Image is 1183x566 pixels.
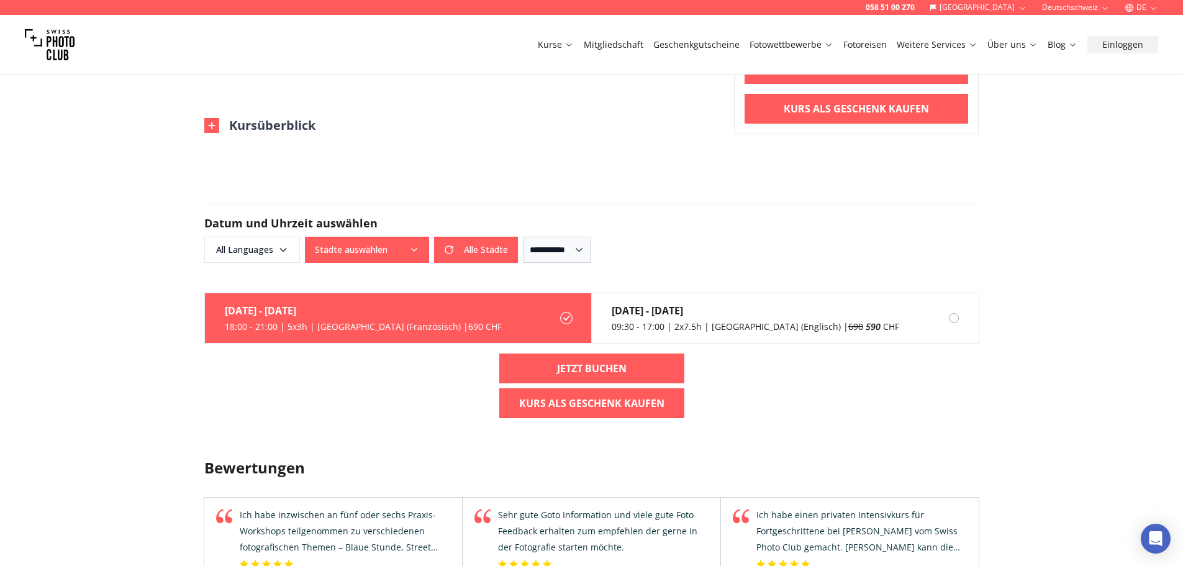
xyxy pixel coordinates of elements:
a: Weitere Services [897,39,977,51]
a: 058 51 00 270 [866,2,915,12]
a: Geschenkgutscheine [653,39,740,51]
button: Alle Städte [434,237,518,263]
div: 09:30 - 17:00 | 2x7.5h | [GEOGRAPHIC_DATA] (Englisch) | CHF [612,321,899,333]
a: Blog [1048,39,1077,51]
a: Kurse [538,39,574,51]
a: Jetzt buchen [499,354,684,383]
a: Fotoreisen [843,39,887,51]
div: [DATE] - [DATE] [225,303,502,318]
button: Blog [1043,36,1082,53]
span: 690 [848,321,863,332]
h2: Datum und Uhrzeit auswählen [204,214,979,232]
img: Outline Close [204,118,219,133]
button: Fotowettbewerbe [745,36,838,53]
button: Kursüberblick [204,117,315,134]
h3: Bewertungen [204,458,979,478]
span: All Languages [206,239,298,261]
button: Weitere Services [892,36,982,53]
em: 590 [866,321,881,332]
a: Mitgliedschaft [584,39,643,51]
button: Einloggen [1087,36,1158,53]
a: Fotowettbewerbe [750,39,833,51]
a: Über uns [987,39,1038,51]
b: Kurs als Geschenk kaufen [784,101,929,116]
button: Über uns [982,36,1043,53]
div: [DATE] - [DATE] [612,303,899,318]
b: Kurs als Geschenk kaufen [519,396,664,411]
b: Jetzt buchen [557,361,627,376]
button: Kurse [533,36,579,53]
img: Swiss photo club [25,20,75,70]
button: Mitgliedschaft [579,36,648,53]
div: Open Intercom Messenger [1141,524,1171,554]
a: Kurs als Geschenk kaufen [745,94,969,124]
button: All Languages [204,237,300,263]
button: Städte auswählen [305,237,429,263]
button: Fotoreisen [838,36,892,53]
div: 18:00 - 21:00 | 5x3h | [GEOGRAPHIC_DATA] (Französisch) | 690 CHF [225,321,502,333]
a: Kurs als Geschenk kaufen [499,388,684,418]
button: Geschenkgutscheine [648,36,745,53]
